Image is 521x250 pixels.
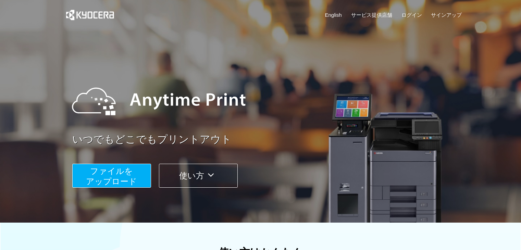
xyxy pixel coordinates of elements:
[159,164,238,188] button: 使い方
[72,132,466,147] a: いつでもどこでもプリントアウト
[86,166,137,186] span: ファイルを ​​アップロード
[325,11,342,18] a: English
[401,11,422,18] a: ログイン
[431,11,462,18] a: サインアップ
[351,11,392,18] a: サービス提供店舗
[72,164,151,188] button: ファイルを​​アップロード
